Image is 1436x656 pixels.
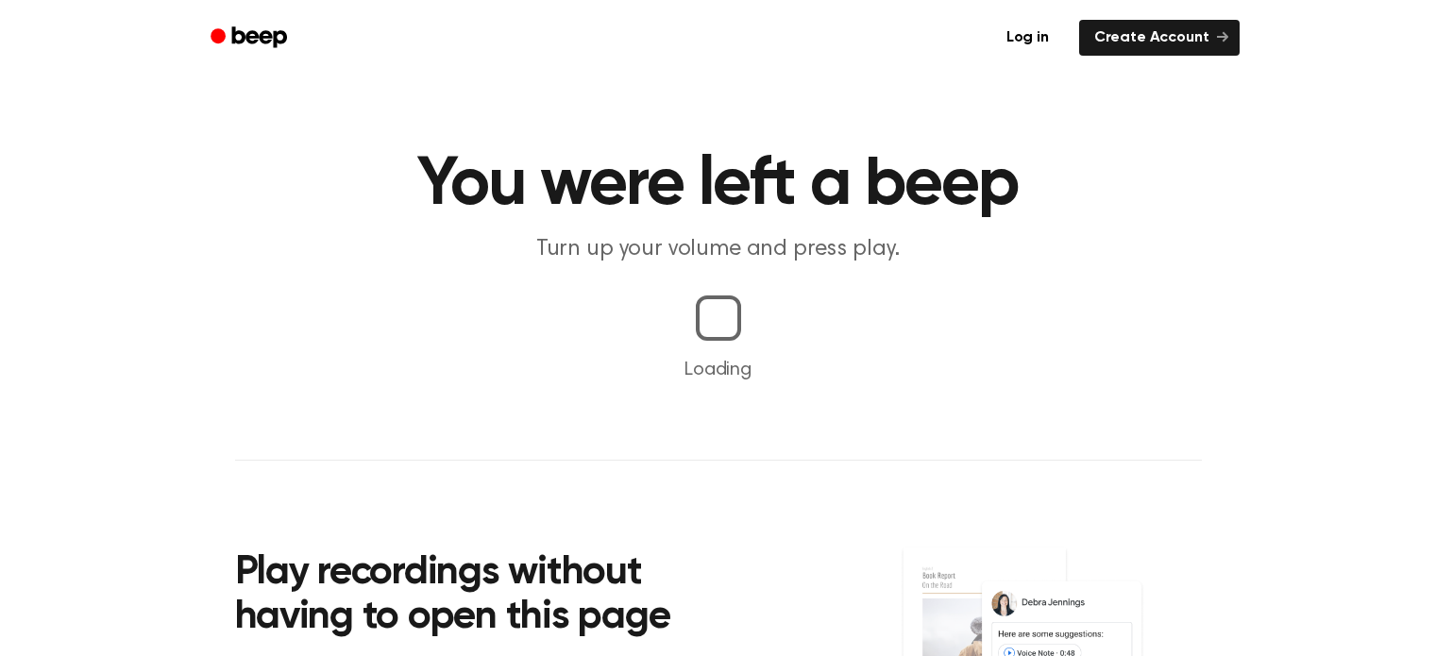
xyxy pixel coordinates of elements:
[235,551,744,641] h2: Play recordings without having to open this page
[1079,20,1240,56] a: Create Account
[197,20,304,57] a: Beep
[356,234,1081,265] p: Turn up your volume and press play.
[235,151,1202,219] h1: You were left a beep
[23,356,1413,384] p: Loading
[988,16,1068,59] a: Log in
